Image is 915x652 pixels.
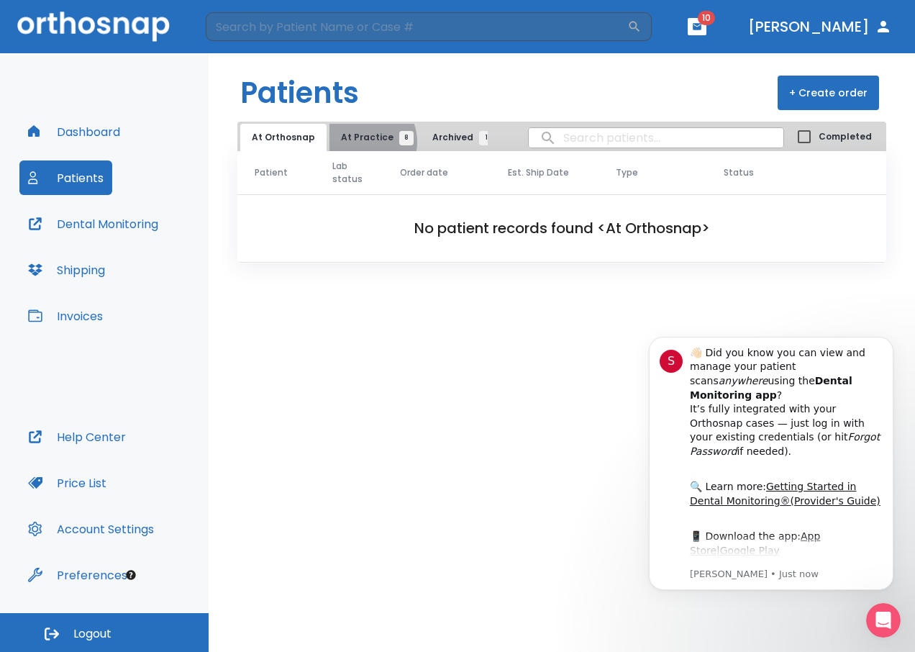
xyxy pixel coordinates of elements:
button: Preferences [19,558,136,592]
span: 10 [698,11,715,25]
button: Price List [19,466,115,500]
input: search [529,124,783,152]
span: Est. Ship Date [508,166,569,179]
span: Completed [819,130,872,143]
iframe: Intercom notifications message [627,315,915,613]
button: At Orthosnap [240,124,327,151]
h2: No patient records found <At Orthosnap> [260,217,863,239]
button: Account Settings [19,512,163,546]
span: Patient [255,166,288,179]
span: Type [616,166,638,179]
span: 8 [399,131,414,145]
button: Dental Monitoring [19,207,167,241]
button: Invoices [19,299,111,333]
button: Dashboard [19,114,129,149]
span: Status [724,166,754,179]
button: Shipping [19,253,114,287]
button: [PERSON_NAME] [742,14,898,40]
span: Archived [432,131,486,144]
button: Patients [19,160,112,195]
button: Help Center [19,420,135,454]
span: Logout [73,626,111,642]
div: Tooltip anchor [124,569,137,581]
iframe: Intercom live chat [866,603,901,638]
h1: Patients [240,71,359,114]
span: At Practice [341,131,406,144]
button: + Create order [778,76,879,110]
input: Search by Patient Name or Case # [206,12,627,41]
span: 1 [479,131,493,145]
div: tabs [240,124,488,151]
span: Order date [400,166,448,179]
img: Orthosnap [17,12,170,41]
span: Lab status [332,160,365,186]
